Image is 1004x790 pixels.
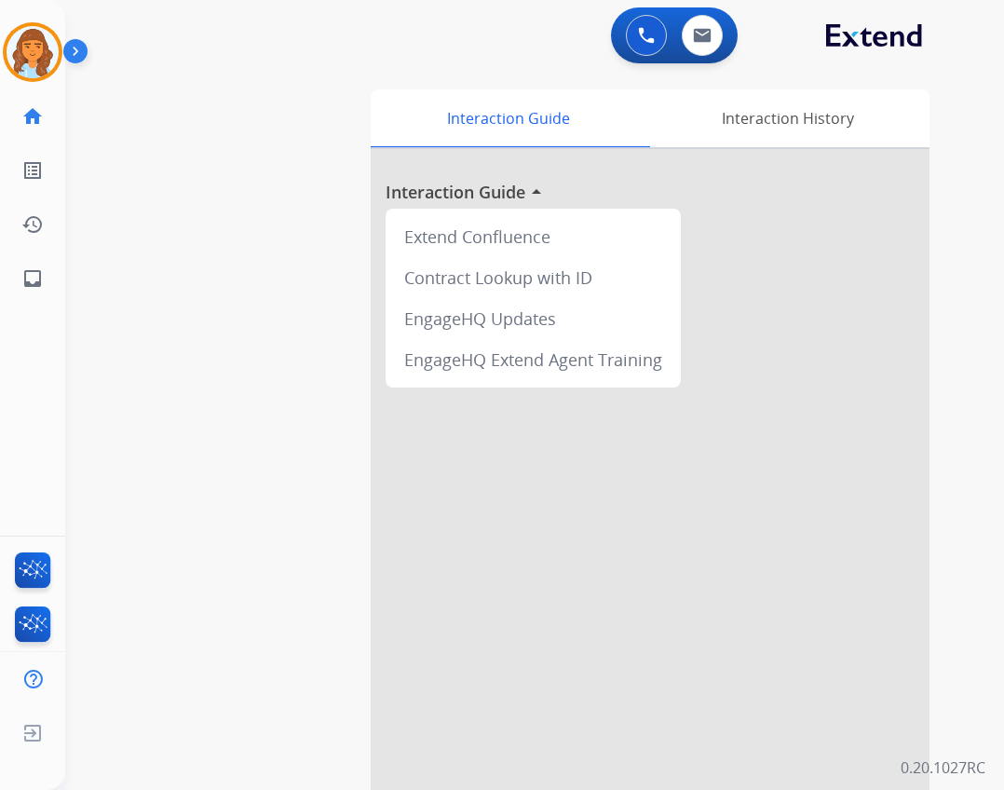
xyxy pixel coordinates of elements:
[21,159,44,182] mat-icon: list_alt
[393,339,673,380] div: EngageHQ Extend Agent Training
[393,216,673,257] div: Extend Confluence
[21,105,44,128] mat-icon: home
[371,89,645,147] div: Interaction Guide
[393,257,673,298] div: Contract Lookup with ID
[901,756,985,779] p: 0.20.1027RC
[645,89,929,147] div: Interaction History
[21,267,44,290] mat-icon: inbox
[7,26,59,78] img: avatar
[393,298,673,339] div: EngageHQ Updates
[21,213,44,236] mat-icon: history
